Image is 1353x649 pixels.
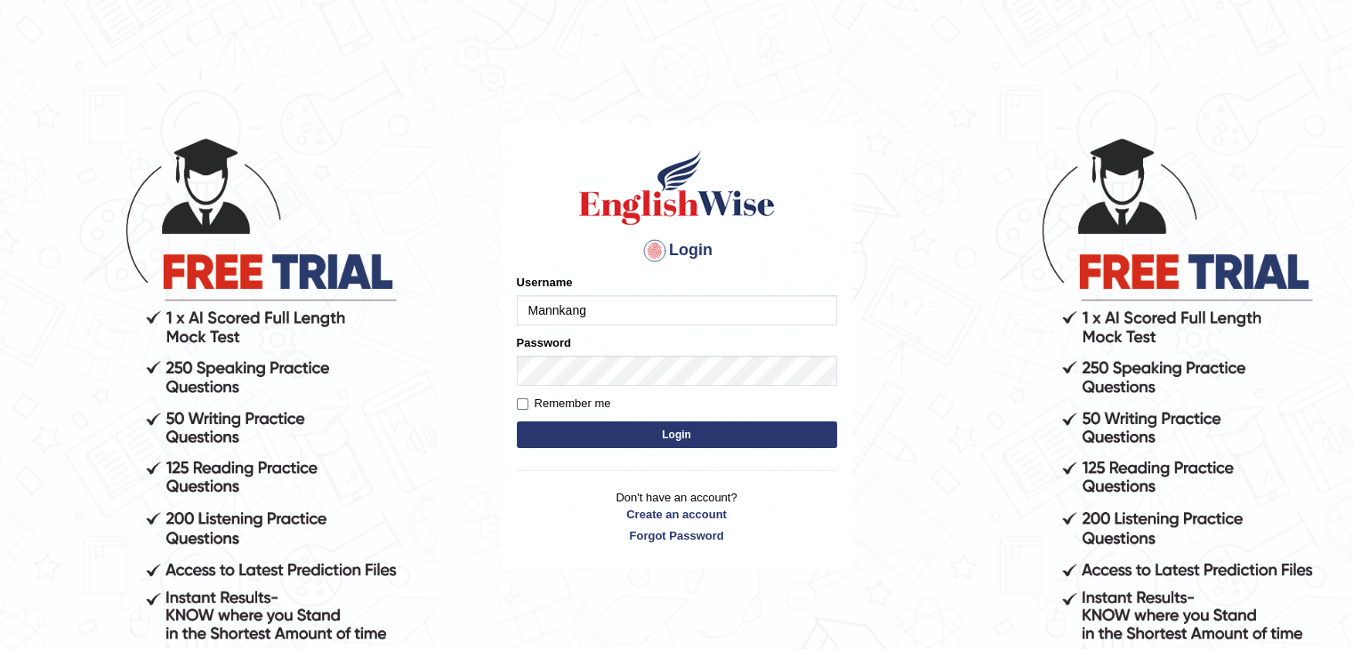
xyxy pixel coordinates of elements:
button: Login [517,421,837,448]
img: Logo of English Wise sign in for intelligent practice with AI [576,148,778,228]
p: Don't have an account? [517,489,837,544]
label: Password [517,334,571,351]
a: Forgot Password [517,527,837,544]
a: Create an account [517,506,837,523]
label: Remember me [517,395,611,413]
h4: Login [517,236,837,265]
input: Remember me [517,398,528,410]
label: Username [517,274,573,291]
